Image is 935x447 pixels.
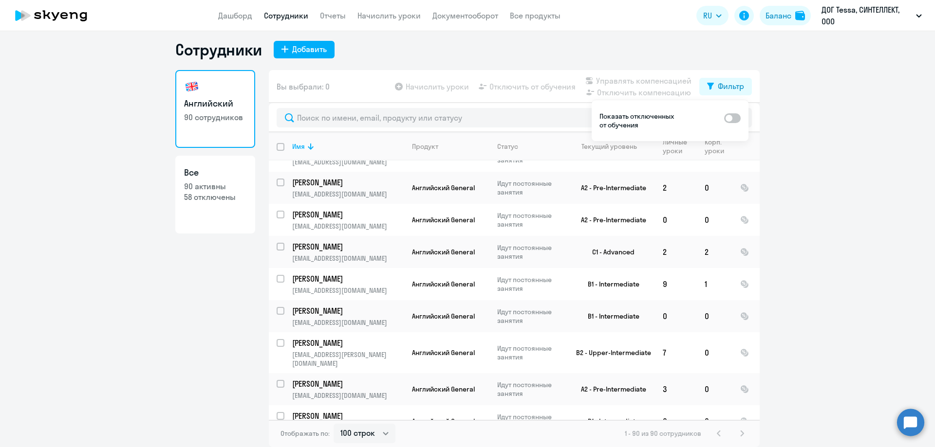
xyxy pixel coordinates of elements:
[599,112,676,129] p: Показать отключенных от обучения
[292,43,327,55] div: Добавить
[292,209,404,220] a: [PERSON_NAME]
[357,11,421,20] a: Начислить уроки
[175,40,262,59] h1: Сотрудники
[655,300,697,332] td: 0
[697,172,732,204] td: 0
[705,138,726,155] div: Корп. уроки
[564,172,655,204] td: A2 - Pre-Intermediate
[412,348,475,357] span: Английский General
[292,142,404,151] div: Имя
[817,4,927,27] button: ДОГ Tessa, СИНТЕЛЛЕКТ, ООО
[184,79,200,94] img: english
[655,204,697,236] td: 0
[697,268,732,300] td: 1
[572,142,654,151] div: Текущий уровень
[412,248,475,256] span: Английский General
[175,156,255,233] a: Все90 активны58 отключены
[655,332,697,373] td: 7
[510,11,561,20] a: Все продукты
[320,11,346,20] a: Отчеты
[564,204,655,236] td: A2 - Pre-Intermediate
[699,78,752,95] button: Фильтр
[412,312,475,321] span: Английский General
[292,338,402,348] p: [PERSON_NAME]
[564,268,655,300] td: B1 - Intermediate
[655,172,697,204] td: 2
[412,280,475,288] span: Английский General
[184,97,246,110] h3: Английский
[292,305,404,316] a: [PERSON_NAME]
[264,11,308,20] a: Сотрудники
[292,338,404,348] a: [PERSON_NAME]
[497,275,564,293] p: Идут постоянные занятия
[697,236,732,268] td: 2
[184,166,246,179] h3: Все
[292,158,404,166] p: [EMAIL_ADDRESS][DOMAIN_NAME]
[718,80,744,92] div: Фильтр
[795,11,805,20] img: balance
[697,300,732,332] td: 0
[292,177,404,188] a: [PERSON_NAME]
[184,181,246,192] p: 90 активны
[497,412,564,430] p: Идут постоянные занятия
[564,332,655,373] td: B2 - Upper-Intermediate
[564,236,655,268] td: C1 - Advanced
[696,6,729,25] button: RU
[497,142,518,151] div: Статус
[412,142,489,151] div: Продукт
[705,138,732,155] div: Корп. уроки
[663,138,696,155] div: Личные уроки
[432,11,498,20] a: Документооборот
[184,112,246,123] p: 90 сотрудников
[292,305,402,316] p: [PERSON_NAME]
[703,10,712,21] span: RU
[766,10,791,21] div: Баланс
[655,373,697,405] td: 3
[497,211,564,229] p: Идут постоянные занятия
[697,373,732,405] td: 0
[292,286,404,295] p: [EMAIL_ADDRESS][DOMAIN_NAME]
[292,378,404,389] a: [PERSON_NAME]
[497,142,564,151] div: Статус
[175,70,255,148] a: Английский90 сотрудников
[292,411,402,421] p: [PERSON_NAME]
[292,177,402,188] p: [PERSON_NAME]
[292,142,305,151] div: Имя
[497,380,564,398] p: Идут постоянные занятия
[292,209,402,220] p: [PERSON_NAME]
[292,254,404,263] p: [EMAIL_ADDRESS][DOMAIN_NAME]
[564,300,655,332] td: B1 - Intermediate
[497,344,564,361] p: Идут постоянные занятия
[697,332,732,373] td: 0
[292,273,402,284] p: [PERSON_NAME]
[292,190,404,198] p: [EMAIL_ADDRESS][DOMAIN_NAME]
[497,307,564,325] p: Идут постоянные занятия
[655,236,697,268] td: 2
[280,429,330,438] span: Отображать по:
[292,241,404,252] a: [PERSON_NAME]
[412,385,475,393] span: Английский General
[292,391,404,400] p: [EMAIL_ADDRESS][DOMAIN_NAME]
[292,318,404,327] p: [EMAIL_ADDRESS][DOMAIN_NAME]
[663,138,690,155] div: Личные уроки
[412,215,475,224] span: Английский General
[412,142,438,151] div: Продукт
[625,429,701,438] span: 1 - 90 из 90 сотрудников
[412,183,475,192] span: Английский General
[184,192,246,202] p: 58 отключены
[760,6,811,25] button: Балансbalance
[564,405,655,437] td: B1 - Intermediate
[277,108,752,127] input: Поиск по имени, email, продукту или статусу
[292,241,402,252] p: [PERSON_NAME]
[292,411,404,421] a: [PERSON_NAME]
[277,81,330,92] span: Вы выбрали: 0
[655,268,697,300] td: 9
[655,405,697,437] td: 0
[822,4,912,27] p: ДОГ Tessa, СИНТЕЛЛЕКТ, ООО
[218,11,252,20] a: Дашборд
[292,222,404,231] p: [EMAIL_ADDRESS][DOMAIN_NAME]
[564,373,655,405] td: A2 - Pre-Intermediate
[697,204,732,236] td: 0
[292,273,404,284] a: [PERSON_NAME]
